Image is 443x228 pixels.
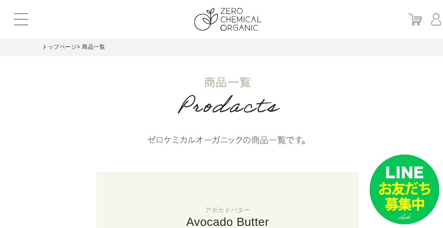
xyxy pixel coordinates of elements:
a: トップページ [42,44,77,50]
img: 商品一覧 [96,56,359,172]
img: マイページ [431,13,441,26]
small: アボカドバター [96,207,359,213]
img: small_line.png [369,154,439,224]
img: カート [408,13,422,26]
div: > 商品一覧 [42,39,413,56]
img: ZERO CHEMICAL ORGANIC [194,8,261,31]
